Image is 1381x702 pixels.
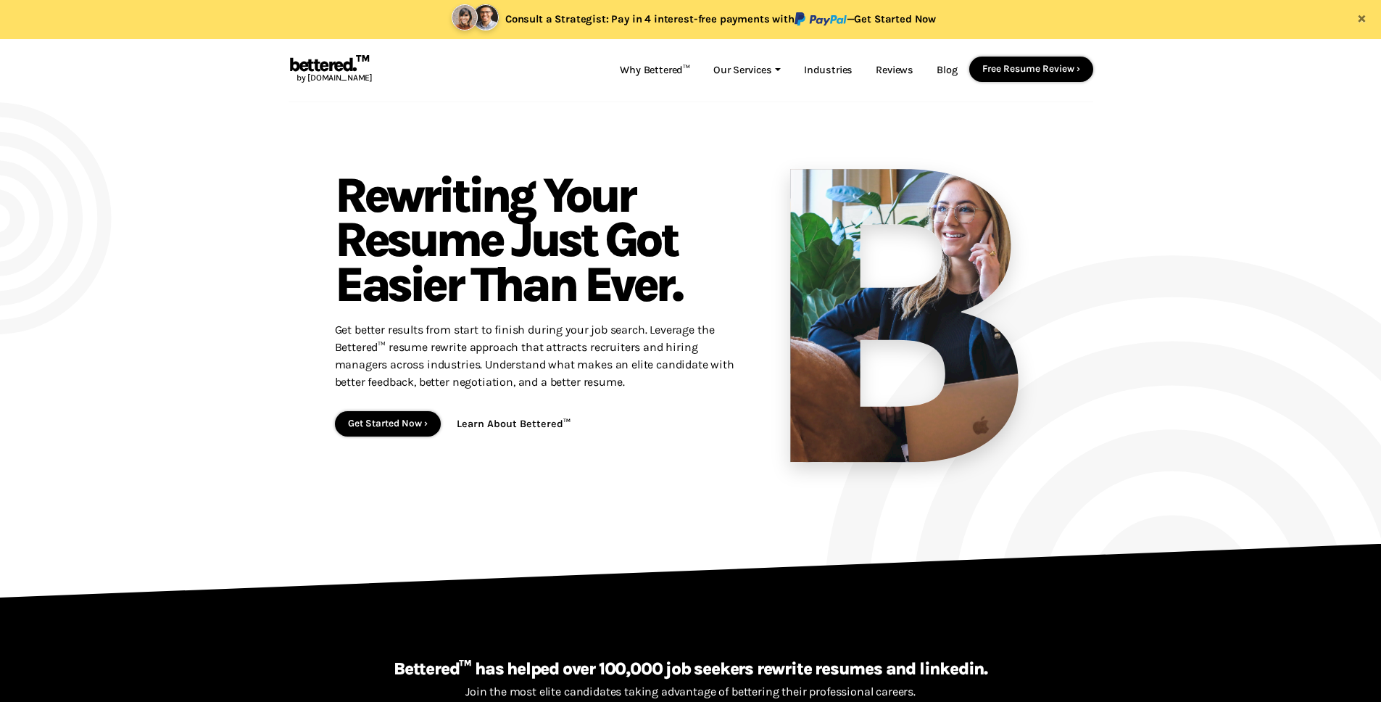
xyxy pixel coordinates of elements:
span: Consult a Strategist: Pay in 4 interest-free payments with — [505,13,936,25]
img: paypal.svg [795,12,847,26]
a: Why Bettered™ [608,57,702,84]
a: Learn About Bettered™ [457,418,571,430]
button: Get Started Now › [335,411,441,436]
p: Get better results from start to finish during your job search. Leverage the Bettered™ resume rew... [335,313,741,400]
a: Reviews [864,57,925,84]
p: Join the most elite candidates taking advantage of bettering their professional careers. [289,683,1093,701]
h1: resume rewriting [335,149,741,307]
a: bettered.™by [DOMAIN_NAME] [289,57,373,84]
button: Learn About Bettered™ [443,411,584,437]
span: by [DOMAIN_NAME] [289,73,373,83]
img: resume rewrite service [763,149,1047,497]
span: × [1357,7,1367,28]
a: Free Resume Review › [982,63,1080,74]
h5: resume rewriting [289,660,1093,677]
a: Industries [792,57,864,84]
a: Our Services [702,57,792,84]
button: Free Resume Review › [969,57,1093,81]
a: Get Started Now › [348,418,428,429]
a: Get Started Now [854,13,936,25]
a: Blog [925,57,969,84]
